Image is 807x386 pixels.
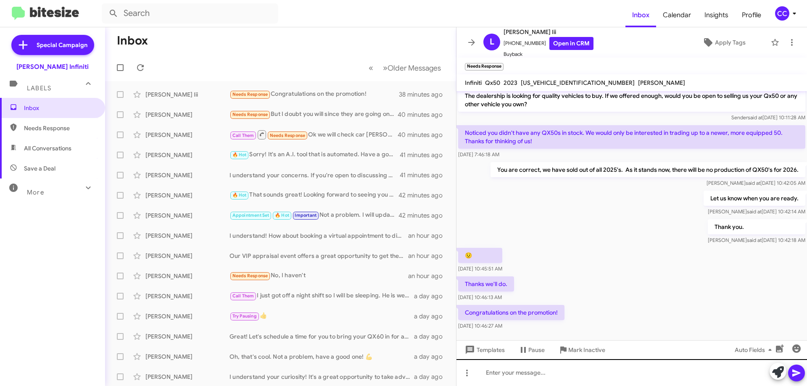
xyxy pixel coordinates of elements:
div: an hour ago [408,272,449,280]
button: Apply Tags [680,35,767,50]
p: Thank you. [708,219,805,234]
span: Sender [DATE] 10:11:28 AM [731,114,805,121]
span: Needs Response [24,124,95,132]
span: All Conversations [24,144,71,152]
p: 😟 [458,248,502,263]
div: [PERSON_NAME] [145,352,229,361]
span: [PERSON_NAME] Iii [504,27,593,37]
p: Thanks we'll do. [458,276,514,291]
div: 38 minutes ago [399,90,449,99]
span: 🔥 Hot [275,213,289,218]
span: More [27,189,44,196]
div: [PERSON_NAME] Infiniti [16,63,89,71]
span: Infiniti [465,79,482,87]
div: Great! Let's schedule a time for you to bring your QX60 in for an evaluation. When would be conve... [229,332,414,341]
a: Profile [735,3,768,27]
span: Inbox [24,104,95,112]
span: 🔥 Hot [232,192,247,198]
span: [DATE] 10:46:13 AM [458,294,502,300]
div: 41 minutes ago [400,151,449,159]
div: [PERSON_NAME] [145,272,229,280]
div: I understand! How about booking a virtual appointment to discuss your vehicle? I can provide deta... [229,231,408,240]
span: Call Them [232,133,254,138]
span: [US_VEHICLE_IDENTIFICATION_NUMBER] [521,79,635,87]
div: Congratulations on the promotion! [229,89,399,99]
div: Sorry! It's an A.I. tool that is automated. Have a good day, [PERSON_NAME]!!!!!! [229,150,400,160]
span: Pause [528,342,545,357]
span: [DATE] 10:45:51 AM [458,265,502,272]
span: Appointment Set [232,213,269,218]
h1: Inbox [117,34,148,47]
div: a day ago [414,332,449,341]
div: [PERSON_NAME] [145,252,229,260]
div: 40 minutes ago [399,110,449,119]
span: Labels [27,84,51,92]
span: Needs Response [232,92,268,97]
span: Save a Deal [24,164,55,173]
span: Mark Inactive [568,342,605,357]
span: [DATE] 10:46:27 AM [458,323,502,329]
span: [PERSON_NAME] [DATE] 10:42:14 AM [708,208,805,215]
a: Special Campaign [11,35,94,55]
div: a day ago [414,352,449,361]
span: [PERSON_NAME] [DATE] 10:42:18 AM [708,237,805,243]
div: a day ago [414,292,449,300]
div: a day ago [414,373,449,381]
p: You are correct, we have sold out of all 2025's. As it stands now, there will be no production of... [491,162,805,177]
span: Important [295,213,316,218]
button: Next [378,59,446,76]
span: [DATE] 7:46:18 AM [458,151,499,158]
div: [PERSON_NAME] [145,312,229,320]
span: Apply Tags [715,35,746,50]
div: 42 minutes ago [399,211,449,220]
span: » [383,63,388,73]
span: [PERSON_NAME] [DATE] 10:42:05 AM [707,180,805,186]
button: Pause [512,342,551,357]
span: Qx50 [485,79,500,87]
div: Our VIP appraisal event offers a great opportunity to get the best value for your QX50. Would you... [229,252,408,260]
div: [PERSON_NAME] [145,332,229,341]
div: [PERSON_NAME] [145,211,229,220]
div: I just got off a night shift so I will be sleeping. He is welcome to text me or call me [DATE] [229,291,414,301]
div: [PERSON_NAME] [145,131,229,139]
button: Previous [364,59,378,76]
div: a day ago [414,312,449,320]
a: Insights [698,3,735,27]
span: [PERSON_NAME] [638,79,685,87]
p: Let us know when you are ready. [704,191,805,206]
button: Mark Inactive [551,342,612,357]
button: Templates [456,342,512,357]
span: Needs Response [270,133,306,138]
div: [PERSON_NAME] [145,292,229,300]
div: [PERSON_NAME] [145,373,229,381]
span: Special Campaign [37,41,87,49]
div: an hour ago [408,231,449,240]
div: 42 minutes ago [399,191,449,200]
nav: Page navigation example [364,59,446,76]
div: But I doubt you will since they are going online for cheaper [229,110,399,119]
div: [PERSON_NAME] [145,231,229,240]
div: 40 minutes ago [399,131,449,139]
button: CC [768,6,798,21]
div: CC [775,6,789,21]
div: [PERSON_NAME] [145,151,229,159]
span: 2023 [504,79,517,87]
a: Inbox [625,3,656,27]
span: Older Messages [388,63,441,73]
span: Auto Fields [735,342,775,357]
span: L [490,35,494,49]
div: Oh, that's cool. Not a problem, have a good one! 💪 [229,352,414,361]
span: Call Them [232,293,254,299]
span: Needs Response [232,112,268,117]
div: No, I haven't [229,271,408,281]
div: I understand your curiosity! It's a great opportunity to take advantage of special financing and ... [229,373,414,381]
p: Noticed you didn't have any QX50s in stock. We would only be interested in trading up to a newer,... [458,125,805,149]
div: [PERSON_NAME] Iii [145,90,229,99]
span: 🔥 Hot [232,152,247,158]
a: Calendar [656,3,698,27]
div: That sounds great! Looking forward to seeing you [DATE]. If you'd like to discuss details about s... [229,190,399,200]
